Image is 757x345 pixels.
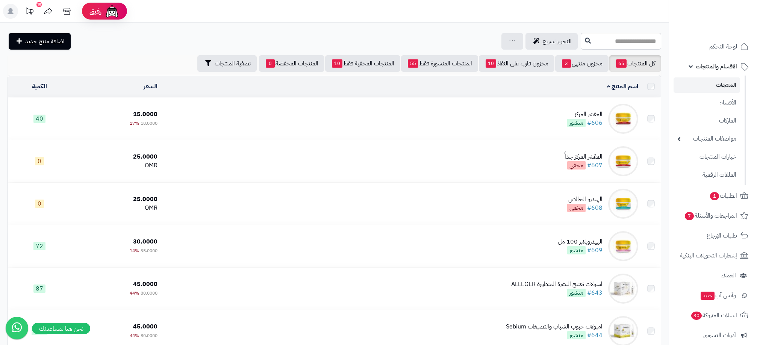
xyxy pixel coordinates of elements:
[511,280,603,289] div: امبولات تفتيح البشرة المتطورة ALLEGER
[674,77,740,93] a: المنتجات
[33,115,45,123] span: 40
[197,55,257,72] button: تصفية المنتجات
[36,2,42,7] div: 10
[479,55,554,72] a: مخزون قارب على النفاذ10
[674,207,752,225] a: المراجعات والأسئلة7
[74,195,158,204] div: 25.0000
[691,312,702,320] span: 30
[141,247,157,254] span: 35.0000
[703,330,736,340] span: أدوات التسويق
[325,55,400,72] a: المنتجات المخفية فقط10
[616,59,627,68] span: 65
[9,33,71,50] a: اضافة منتج جديد
[587,203,603,212] a: #608
[608,189,638,219] img: الهيدرو الخالص
[133,110,157,119] span: 15.0000
[408,59,418,68] span: 55
[141,290,157,297] span: 80.0000
[558,238,603,246] div: الهيدروبلابر 100 مل
[674,38,752,56] a: لوحة التحكم
[130,332,139,339] span: 44%
[141,332,157,339] span: 80.0000
[567,119,586,127] span: منشور
[587,161,603,170] a: #607
[130,290,139,297] span: 44%
[674,131,740,147] a: مواصفات المنتجات
[74,204,158,212] div: OMR
[35,200,44,208] span: 0
[259,55,324,72] a: المنتجات المخفضة0
[567,195,603,204] div: الهيدرو الخالص
[674,113,740,129] a: الماركات
[20,4,39,21] a: تحديثات المنصة
[144,82,157,91] a: السعر
[587,331,603,340] a: #644
[567,246,586,254] span: منشور
[141,120,157,127] span: 18.0000
[587,288,603,297] a: #643
[25,37,65,46] span: اضافة منتج جديد
[215,59,251,68] span: تصفية المنتجات
[32,82,47,91] a: الكمية
[721,270,736,281] span: العملاء
[709,191,737,201] span: الطلبات
[567,110,603,119] div: المقشر المركز
[608,231,638,261] img: الهيدروبلابر 100 مل
[567,289,586,297] span: منشور
[587,118,603,127] a: #606
[562,59,571,68] span: 3
[567,331,586,339] span: منشور
[674,227,752,245] a: طلبات الإرجاع
[130,120,139,127] span: 17%
[674,167,740,183] a: الملفات الرقمية
[587,246,603,255] a: #609
[674,286,752,304] a: وآتس آبجديد
[674,326,752,344] a: أدوات التسويق
[680,250,737,261] span: إشعارات التحويلات البنكية
[35,157,44,165] span: 0
[133,322,157,331] span: 45.0000
[486,59,496,68] span: 10
[696,61,737,72] span: الأقسام والمنتجات
[332,59,342,68] span: 10
[565,153,603,161] div: المقشر المركز جداً
[607,82,639,91] a: اسم المنتج
[567,204,586,212] span: مخفي
[709,41,737,52] span: لوحة التحكم
[608,146,638,176] img: المقشر المركز جداً
[609,55,661,72] a: كل المنتجات65
[74,161,158,170] div: OMR
[555,55,609,72] a: مخزون منتهي3
[74,153,158,161] div: 25.0000
[543,37,572,46] span: التحرير لسريع
[33,242,45,250] span: 72
[89,7,101,16] span: رفيق
[506,322,603,331] div: امبولات حبوب الشباب والتصبغات Sebium
[685,212,694,220] span: 7
[567,161,586,169] span: مخفي
[674,149,740,165] a: خيارات المنتجات
[674,187,752,205] a: الطلبات1
[707,230,737,241] span: طلبات الإرجاع
[710,192,719,200] span: 1
[133,237,157,246] span: 30.0000
[674,247,752,265] a: إشعارات التحويلات البنكية
[674,95,740,111] a: الأقسام
[684,210,737,221] span: المراجعات والأسئلة
[700,290,736,301] span: وآتس آب
[130,247,139,254] span: 14%
[33,284,45,293] span: 87
[266,59,275,68] span: 0
[32,327,47,335] span: 102
[608,274,638,304] img: امبولات تفتيح البشرة المتطورة ALLEGER
[674,266,752,284] a: العملاء
[674,306,752,324] a: السلات المتروكة30
[104,4,120,19] img: ai-face.png
[701,292,715,300] span: جديد
[525,33,578,50] a: التحرير لسريع
[690,310,737,321] span: السلات المتروكة
[401,55,478,72] a: المنتجات المنشورة فقط55
[133,280,157,289] span: 45.0000
[608,104,638,134] img: المقشر المركز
